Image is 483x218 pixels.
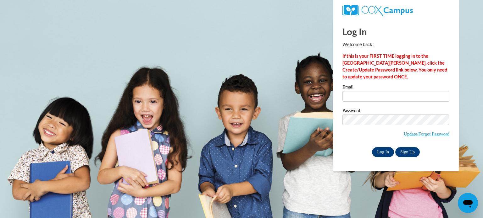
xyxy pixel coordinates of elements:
[342,41,449,48] p: Welcome back!
[395,147,420,157] a: Sign Up
[342,25,449,38] h1: Log In
[342,5,449,16] a: COX Campus
[342,108,449,114] label: Password
[372,147,394,157] input: Log In
[458,193,478,213] iframe: Button to launch messaging window
[342,5,413,16] img: COX Campus
[342,53,447,79] strong: If this is your FIRST TIME logging in to the [GEOGRAPHIC_DATA][PERSON_NAME], click the Create/Upd...
[342,85,449,91] label: Email
[404,131,449,136] a: Update/Forgot Password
